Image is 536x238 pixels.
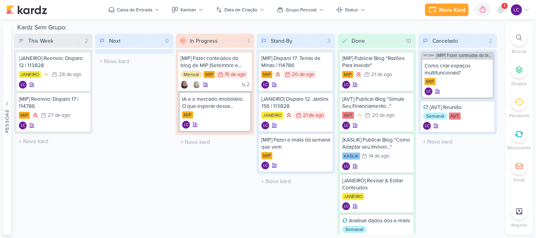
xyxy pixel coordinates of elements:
div: Criador(a): Laís Costa [261,122,269,129]
div: [MIP] Publicar Blog "Razões Para Investir" [342,55,411,69]
div: Semanal [423,113,447,120]
div: 1 [244,37,253,45]
div: 3 [324,37,334,45]
div: Como criar espaços multifuncionais? [425,62,490,76]
div: 27 de ago [48,113,70,118]
div: Laís Costa [342,162,350,170]
div: Criador(a): Sharlene Khoury [180,81,188,89]
div: Pessoas [4,109,11,133]
p: LC [344,165,348,169]
div: Criador(a): Laís Costa [19,81,27,89]
div: Laís Costa [182,121,190,129]
div: [AVT] Reunião [423,104,492,111]
img: kardz.app [6,5,47,15]
div: IA e o mercado imobiliário: O que esperar dessa realidade vitual [182,96,248,110]
div: Colaboradores: Sharlene Khoury [191,81,201,89]
div: Prioridade Alta [355,71,363,78]
div: Laís Costa [342,81,350,89]
button: Novo Kard [425,4,469,16]
div: [JANEIRO] Reenvio: Disparo 12 | 113828 [19,55,88,69]
div: MIP [204,71,215,78]
div: 21 de ago [303,113,324,118]
div: Laís Costa [425,87,432,95]
div: MIP [19,112,30,119]
div: Novo Kard [439,6,465,14]
p: Buscar [512,48,527,55]
li: Ctrl + F [505,29,533,55]
p: LC [21,83,25,87]
div: Prioridade Média [42,71,50,78]
p: LC [344,83,348,87]
img: Sharlene Khoury [180,81,188,89]
div: MIP [182,111,193,118]
div: [MIP] Reenvio: Disparo 17 | 114786 [19,96,88,110]
div: 2 [486,37,495,45]
div: [KASLIK] Publicar Blog "Como Adaptar seu Imóvel..." [342,136,411,151]
p: LC [427,90,431,94]
img: Sharlene Khoury [193,81,201,89]
div: [MIP] Fazer e-mails da semana que vem [261,136,330,151]
div: Prioridade Média [356,111,363,119]
div: Laís Costa [423,122,431,130]
div: Prioridade Alta [274,71,282,78]
span: 2 [246,82,250,87]
input: + Novo kard [420,136,495,147]
div: [MIP] Fazer conteúdos do blog de MIP (Setembro e Outubro) [180,55,250,69]
div: 0 [162,37,172,45]
div: Semanal [342,226,366,233]
div: JANEIRO [261,112,283,119]
p: Pendente [509,112,530,119]
p: Email [514,176,525,183]
p: Recorrente [507,144,531,151]
div: Laís Costa [342,202,350,210]
div: Laís Costa [342,122,350,129]
p: LC [263,124,268,128]
div: Criador(a): Laís Costa [423,122,431,130]
div: Criador(a): Laís Costa [342,81,350,89]
div: Criador(a): Laís Costa [19,122,27,129]
input: + Novo kard [258,176,334,187]
p: LC [425,124,429,128]
div: Prioridade Alta [31,111,39,119]
div: 20 de ago [292,72,314,77]
p: Arquivo [511,222,527,229]
div: Laís Costa [19,122,27,129]
div: Laís Costa [19,81,27,89]
span: 1 [504,3,505,9]
div: Criador(a): Laís Costa [261,162,269,169]
div: [AVT] Publicar Blog "Simule Seu Financiamento..." [342,96,411,110]
p: LC [263,83,268,87]
div: Criador(a): Laís Costa [261,81,269,89]
div: 20 de ago [372,113,394,118]
div: 2 [82,37,91,45]
div: Kardz Sem Grupo: [14,23,502,34]
div: 21 de ago [371,72,392,77]
p: LC [514,6,519,13]
input: + Novo kard [97,56,172,67]
div: Analisar dados dos e-mails [342,217,411,224]
div: Criador(a): Laís Costa [182,121,190,129]
div: JANEIRO [19,71,41,78]
div: MIP [425,78,436,85]
p: LC [344,124,348,128]
div: Mensal [180,71,202,78]
div: Laís Costa [511,4,522,15]
div: MIP [342,71,353,78]
div: Criador(a): Laís Costa [425,87,432,95]
p: Grupos [511,80,527,87]
input: + Novo kard [16,136,91,147]
div: 14 de ago [369,154,389,159]
div: 15 de ago [225,72,246,77]
div: Criador(a): Laís Costa [342,202,350,210]
p: LC [263,164,268,168]
div: [MIP] Disparo 17: Terras de Minas | 114786 [261,55,330,69]
input: + Novo kard [177,136,253,148]
p: LC [184,123,188,127]
div: Laís Costa [261,162,269,169]
div: MIP [261,152,272,159]
div: Criador(a): Laís Costa [342,162,350,170]
div: 28 de ago [59,72,81,77]
div: AVT [449,113,461,120]
div: Prioridade Alta [285,111,293,119]
p: LC [21,124,25,128]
